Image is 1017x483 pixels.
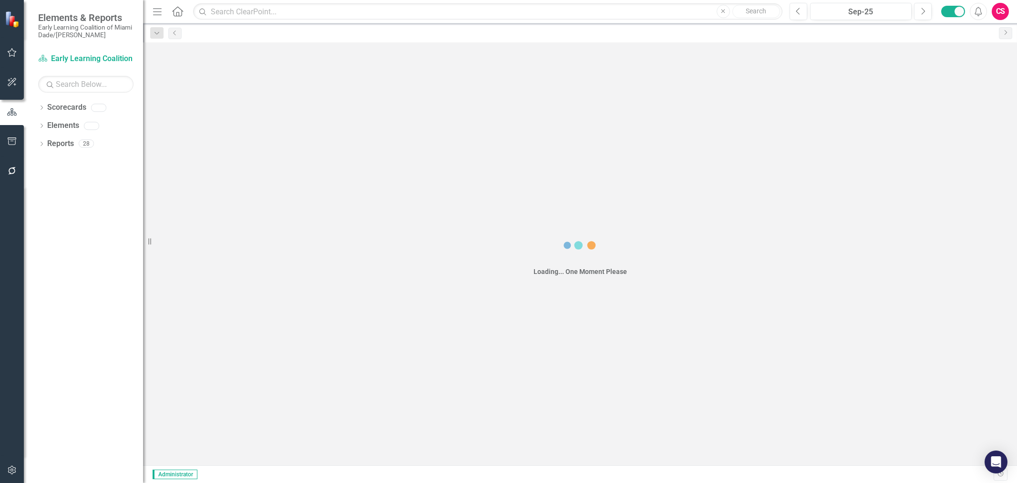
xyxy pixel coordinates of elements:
button: Sep-25 [810,3,912,20]
div: 28 [79,140,94,148]
span: Elements & Reports [38,12,134,23]
a: Scorecards [47,102,86,113]
a: Early Learning Coalition [38,53,134,64]
button: Search [732,5,780,18]
div: Sep-25 [813,6,908,18]
button: CS [992,3,1009,20]
input: Search ClearPoint... [193,3,782,20]
span: Search [746,7,766,15]
a: Reports [47,138,74,149]
small: Early Learning Coalition of Miami Dade/[PERSON_NAME] [38,23,134,39]
div: Loading... One Moment Please [534,267,627,276]
span: Administrator [153,470,197,479]
img: ClearPoint Strategy [5,10,21,27]
a: Elements [47,120,79,131]
input: Search Below... [38,76,134,93]
div: Open Intercom Messenger [985,451,1007,473]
